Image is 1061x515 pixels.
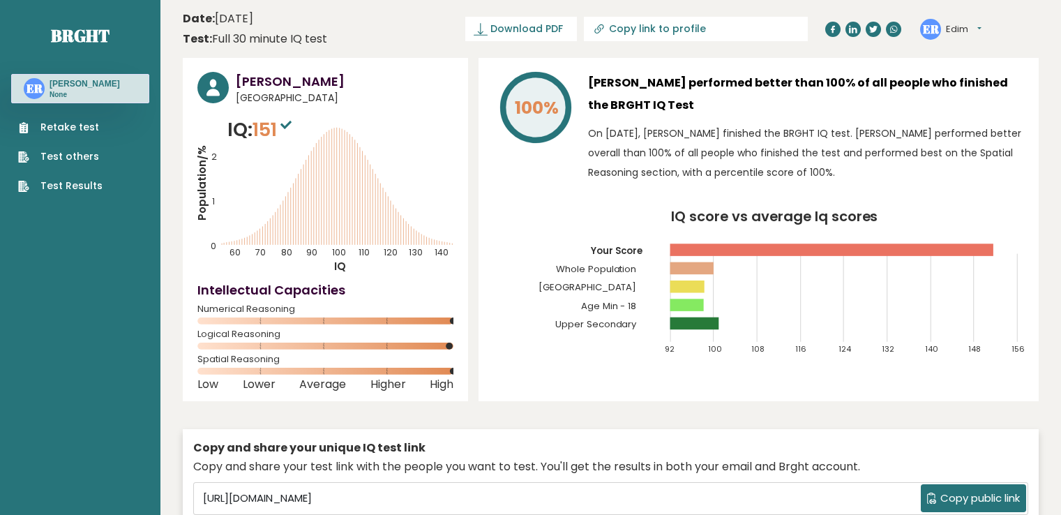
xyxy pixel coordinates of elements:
[752,343,765,354] tspan: 108
[195,145,209,221] tspan: Population/%
[465,17,577,41] a: Download PDF
[838,343,852,354] tspan: 124
[490,22,563,36] span: Download PDF
[18,149,103,164] a: Test others
[921,484,1026,512] button: Copy public link
[671,207,878,226] tspan: IQ score vs average Iq scores
[281,246,292,258] tspan: 80
[969,343,981,354] tspan: 148
[211,240,216,252] tspan: 0
[211,151,217,163] tspan: 2
[197,357,453,362] span: Spatial Reasoning
[236,91,453,105] span: [GEOGRAPHIC_DATA]
[236,72,453,91] h3: [PERSON_NAME]
[409,246,423,258] tspan: 130
[590,244,643,257] tspan: Your Score
[197,306,453,312] span: Numerical Reasoning
[588,72,1024,117] h3: [PERSON_NAME] performed better than 100% of all people who finished the BRGHT IQ Test
[370,382,406,387] span: Higher
[665,343,675,354] tspan: 92
[183,31,327,47] div: Full 30 minute IQ test
[882,343,894,354] tspan: 132
[539,281,637,294] tspan: [GEOGRAPHIC_DATA]
[306,246,317,258] tspan: 90
[183,10,215,27] b: Date:
[51,24,110,47] a: Brght
[940,491,1020,507] span: Copy public link
[1012,343,1025,354] tspan: 156
[430,382,453,387] span: High
[923,20,940,36] text: ER
[230,246,241,258] tspan: 60
[183,10,253,27] time: [DATE]
[299,382,346,387] span: Average
[556,262,637,276] tspan: Whole Population
[384,246,398,258] tspan: 120
[581,299,637,313] tspan: Age Min - 18
[197,382,218,387] span: Low
[197,281,453,299] h4: Intellectual Capacities
[359,246,370,258] tspan: 110
[332,246,346,258] tspan: 100
[253,117,295,142] span: 151
[193,458,1028,475] div: Copy and share your test link with the people you want to test. You'll get the results in both yo...
[795,343,806,354] tspan: 116
[243,382,276,387] span: Lower
[925,343,938,354] tspan: 140
[946,22,981,36] button: Edim
[50,90,120,100] p: None
[555,318,638,331] tspan: Upper Secondary
[227,116,295,144] p: IQ:
[50,78,120,89] h3: [PERSON_NAME]
[212,195,215,207] tspan: 1
[197,331,453,337] span: Logical Reasoning
[193,440,1028,456] div: Copy and share your unique IQ test link
[588,124,1024,182] p: On [DATE], [PERSON_NAME] finished the BRGHT IQ test. [PERSON_NAME] performed better overall than ...
[18,179,103,193] a: Test Results
[435,246,449,258] tspan: 140
[27,80,43,96] text: ER
[708,343,722,354] tspan: 100
[515,96,559,120] tspan: 100%
[334,259,346,274] tspan: IQ
[255,246,266,258] tspan: 70
[183,31,212,47] b: Test:
[18,120,103,135] a: Retake test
